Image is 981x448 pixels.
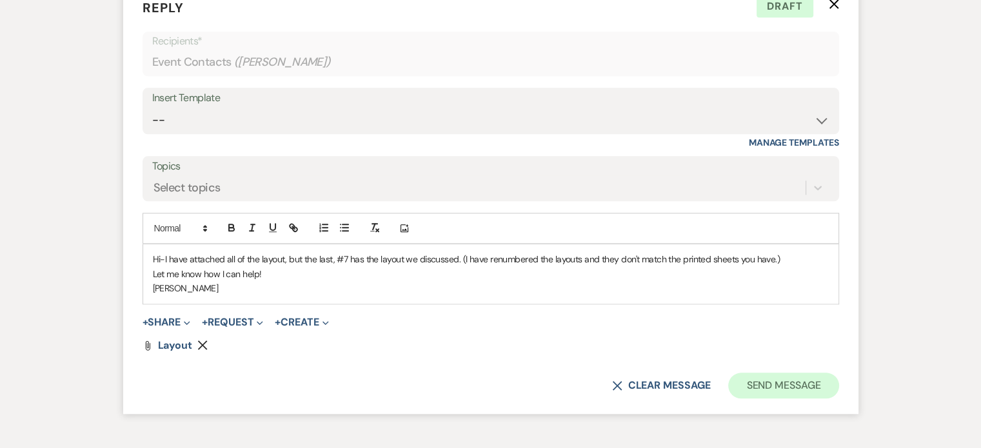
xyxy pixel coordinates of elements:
a: layout [158,340,193,351]
span: + [143,317,148,327]
span: ( [PERSON_NAME] ) [234,54,331,71]
button: Create [275,317,328,327]
span: + [275,317,281,327]
p: Let me know how I can help! [153,267,829,281]
span: layout [158,338,193,352]
button: Send Message [728,373,838,398]
label: Topics [152,157,829,176]
div: Event Contacts [152,50,829,75]
p: Hi-I have attached all of the layout, but the last, #7 has the layout we discussed. (I have renum... [153,252,829,266]
a: Manage Templates [749,137,839,148]
p: [PERSON_NAME] [153,281,829,295]
button: Clear message [612,380,710,391]
div: Insert Template [152,89,829,108]
div: Select topics [154,179,221,197]
span: + [202,317,208,327]
button: Share [143,317,191,327]
button: Request [202,317,263,327]
p: Recipients* [152,33,829,50]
